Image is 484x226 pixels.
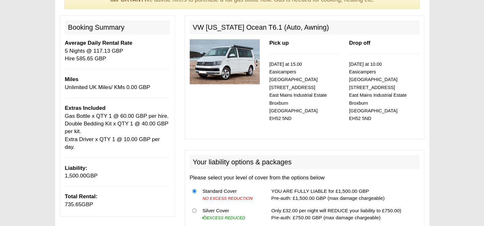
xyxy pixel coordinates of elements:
[65,193,170,208] p: GBP
[269,62,327,121] small: [DATE] at 15.00 Easicampers [GEOGRAPHIC_DATA] [STREET_ADDRESS] East Mains Industrial Estate Broxb...
[200,204,261,224] td: Silver Cover
[269,40,289,46] b: Pick up
[269,204,419,224] td: Only £32.00 per night will REDUCE your liability to £750.00) Pre-auth: £750.00 GBP (max damage ch...
[65,40,132,46] b: Average Daily Rental Rate
[200,185,261,205] td: Standard Cover
[190,39,260,84] img: 315.jpg
[349,40,370,46] b: Drop off
[349,62,407,121] small: [DATE] at 10.00 Easicampers [GEOGRAPHIC_DATA] [STREET_ADDRESS] East Mains Industrial Estate Broxb...
[65,193,98,200] b: Total Rental:
[65,76,170,91] p: Unlimited UK Miles/ KMs 0.00 GBP
[65,165,87,171] b: Liability:
[65,201,82,207] span: 735.65
[202,196,253,201] i: NO EXCESS REDUCTION
[202,215,245,220] i: EXCESS REDUCED
[65,105,106,111] b: Extras Included
[65,20,170,34] h2: Booking Summary
[65,173,86,179] span: 1,500.00
[65,164,170,180] p: GBP
[190,20,419,34] h2: VW [US_STATE] Ocean T6.1 (Auto, Awning)
[65,76,79,82] b: Miles
[190,174,419,182] p: Please select your level of cover from the options below
[190,155,419,169] h2: Your liability options & packages
[65,113,169,150] span: Gas Bottle x QTY 1 @ 60.00 GBP per hire. Double Bedding Kit x QTY 1 @ 40.00 GBP per kit. Extra Dr...
[65,39,170,63] p: 5 Nights @ 117.13 GBP Hire 585.65 GBP
[269,185,419,205] td: YOU ARE FULLY LIABLE for £1,500.00 GBP Pre-auth: £1,500.00 GBP (max damage chargeable)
